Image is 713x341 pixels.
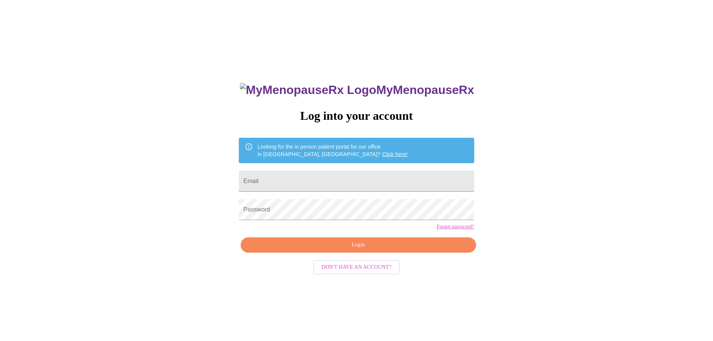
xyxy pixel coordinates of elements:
button: Login [241,237,476,253]
button: Don't have an account? [313,260,400,275]
span: Login [249,240,467,250]
a: Click here! [382,151,408,157]
a: Don't have an account? [311,264,402,270]
span: Don't have an account? [322,263,391,272]
h3: Log into your account [239,109,474,123]
h3: MyMenopauseRx [240,83,474,97]
img: MyMenopauseRx Logo [240,83,376,97]
a: Forgot password? [437,224,474,230]
div: Looking for the in person patient portal for our office in [GEOGRAPHIC_DATA], [GEOGRAPHIC_DATA]? [258,140,408,161]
